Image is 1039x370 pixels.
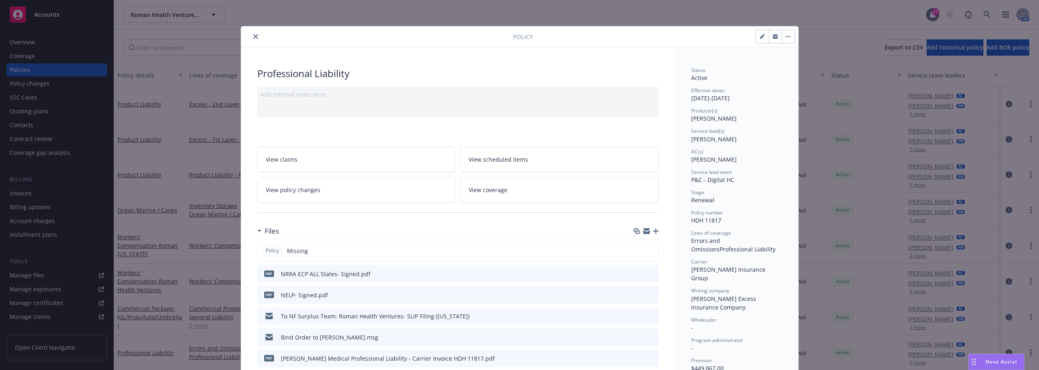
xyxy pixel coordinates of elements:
[281,333,378,342] div: Bind Order to [PERSON_NAME].msg
[691,287,729,294] span: Writing company
[969,354,979,370] div: Drag to move
[648,270,655,278] button: preview file
[281,312,470,320] div: To NF Surplus Team: Roman Health Ventures- SLIP Filing ([US_STATE])
[691,74,707,82] span: Active
[635,270,642,278] button: download file
[251,32,261,41] button: close
[691,189,704,196] span: Stage
[720,245,776,253] span: Professional Liability
[691,295,758,311] span: [PERSON_NAME] Excess Insurance Company
[691,107,718,114] span: Producer(s)
[691,237,722,253] span: Errors and Omissions
[691,87,724,94] span: Effective dates
[691,324,693,331] span: -
[691,216,721,224] span: HDH 11817
[264,247,280,254] span: Policy
[648,333,655,342] button: preview file
[691,357,712,364] span: Premium
[281,354,495,363] div: [PERSON_NAME] Medical Professional Liability - Carrier Invoice HDH 11817.pdf
[691,67,705,74] span: Status
[968,354,1024,370] button: Nova Assist
[635,291,642,299] button: download file
[264,270,274,277] span: pdf
[691,209,723,216] span: Policy number
[648,312,655,320] button: preview file
[460,147,659,172] a: View scheduled items
[691,148,703,155] span: AC(s)
[265,226,279,236] h3: Files
[691,115,737,122] span: [PERSON_NAME]
[257,147,456,172] a: View claims
[266,155,297,164] span: View claims
[281,291,328,299] div: NELP- Signed.pdf
[635,312,642,320] button: download file
[691,344,693,352] span: -
[281,270,371,278] div: NRRA ECP ALL States- Signed.pdf
[691,87,782,102] div: [DATE] - [DATE]
[691,169,732,175] span: Service lead team
[691,229,731,236] span: Lines of coverage
[635,354,642,363] button: download file
[691,135,737,143] span: [PERSON_NAME]
[691,128,724,134] span: Service lead(s)
[691,176,734,184] span: P&C - Digital HC
[985,358,1017,365] span: Nova Assist
[691,258,707,265] span: Carrier
[257,226,279,236] div: Files
[691,196,714,204] span: Renewal
[264,292,274,298] span: pdf
[691,266,767,282] span: [PERSON_NAME] Insurance Group
[648,354,655,363] button: preview file
[469,186,507,194] span: View coverage
[648,291,655,299] button: preview file
[691,316,717,323] span: Wholesaler
[257,177,456,203] a: View policy changes
[691,156,737,163] span: [PERSON_NAME]
[266,186,320,194] span: View policy changes
[261,90,655,99] div: Add internal notes here...
[691,337,743,344] span: Program administrator
[460,177,659,203] a: View coverage
[257,67,659,80] div: Professional Liability
[513,32,533,41] span: Policy
[287,247,308,255] span: Missing
[469,155,528,164] span: View scheduled items
[635,333,642,342] button: download file
[264,355,274,361] span: pdf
